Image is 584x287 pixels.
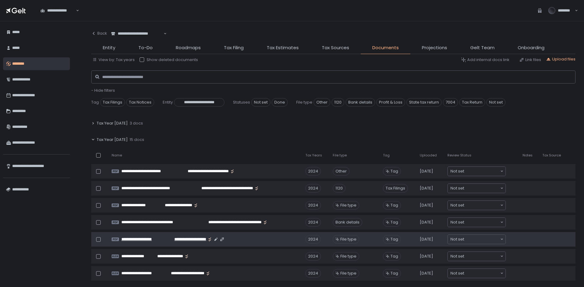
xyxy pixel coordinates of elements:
[391,271,398,276] span: Tag
[333,218,362,227] div: Bank details
[305,218,321,227] div: 2024
[267,44,299,51] span: Tax Estimates
[91,31,107,36] div: Back
[91,88,115,93] button: - Hide filters
[542,153,561,158] span: Tax Source
[448,167,506,176] div: Search for option
[448,184,506,193] div: Search for option
[470,44,495,51] span: Gelt Team
[406,98,442,107] span: State tax return
[464,202,500,208] input: Search for option
[383,153,390,158] span: Tag
[272,98,288,107] span: Done
[450,202,464,208] span: Not set
[448,252,506,261] div: Search for option
[391,220,398,225] span: Tag
[305,184,321,193] div: 2024
[176,44,201,51] span: Roadmaps
[305,153,322,158] span: Tax Years
[420,220,433,225] span: [DATE]
[224,44,244,51] span: Tax Filing
[464,219,500,225] input: Search for option
[464,236,500,242] input: Search for option
[523,153,533,158] span: Notes
[422,44,447,51] span: Projections
[346,98,375,107] span: Bank details
[447,153,471,158] span: Review Status
[420,271,433,276] span: [DATE]
[333,153,347,158] span: File type
[420,153,437,158] span: Uploaded
[305,252,321,261] div: 2024
[546,56,575,62] button: Upload files
[464,270,500,276] input: Search for option
[130,137,144,142] span: 15 docs
[340,237,356,242] span: File type
[340,271,356,276] span: File type
[391,203,398,208] span: Tag
[138,44,153,51] span: To-Do
[391,237,398,242] span: Tag
[305,201,321,210] div: 2024
[233,100,250,105] span: Statuses
[333,184,346,193] div: 1120
[448,269,506,278] div: Search for option
[450,168,464,174] span: Not set
[305,269,321,278] div: 2024
[464,253,500,259] input: Search for option
[376,98,405,107] span: Profit & Loss
[448,235,506,244] div: Search for option
[107,27,167,40] div: Search for option
[391,169,398,174] span: Tag
[450,253,464,259] span: Not set
[450,185,464,191] span: Not set
[97,137,128,142] span: Tax Year [DATE]
[420,169,433,174] span: [DATE]
[450,236,464,242] span: Not set
[97,121,128,126] span: Tax Year [DATE]
[340,203,356,208] span: File type
[130,121,143,126] span: 3 docs
[383,184,408,193] span: Tax Filings
[461,57,509,63] button: Add internal docs link
[112,153,122,158] span: Name
[36,4,79,17] div: Search for option
[322,44,349,51] span: Tax Sources
[91,100,99,105] span: Tag
[420,254,433,259] span: [DATE]
[420,186,433,191] span: [DATE]
[305,167,321,176] div: 2024
[305,235,321,244] div: 2024
[126,98,154,107] span: Tax Notices
[486,98,506,107] span: Not set
[296,100,312,105] span: File type
[459,98,485,107] span: Tax Return
[391,254,398,259] span: Tag
[332,98,344,107] span: 1120
[372,44,399,51] span: Documents
[448,218,506,227] div: Search for option
[443,98,458,107] span: 7004
[91,27,107,39] button: Back
[450,219,464,225] span: Not set
[92,57,135,63] button: View by: Tax years
[519,57,541,63] button: Link files
[251,98,270,107] span: Not set
[163,100,173,105] span: Entity
[464,168,500,174] input: Search for option
[333,167,349,176] div: Other
[464,185,500,191] input: Search for option
[100,98,125,107] span: Tax Filings
[314,98,330,107] span: Other
[448,201,506,210] div: Search for option
[340,254,356,259] span: File type
[518,44,544,51] span: Onboarding
[420,203,433,208] span: [DATE]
